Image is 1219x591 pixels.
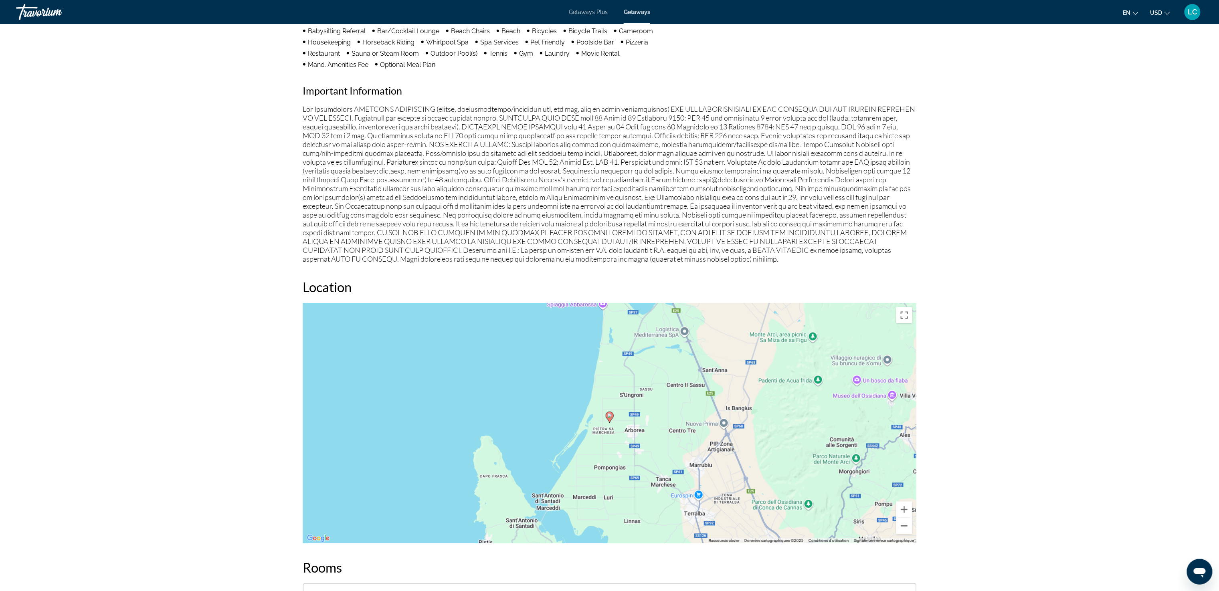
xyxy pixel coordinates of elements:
[545,50,570,57] span: Laundry
[624,9,650,15] a: Getaways
[363,38,415,46] span: Horseback Riding
[308,38,351,46] span: Housekeeping
[854,539,914,543] a: Signaler une erreur cartographique
[1150,7,1170,18] button: Change currency
[305,533,332,544] img: Google
[308,50,340,57] span: Restaurant
[502,27,521,35] span: Beach
[1188,8,1197,16] span: LC
[577,38,615,46] span: Poolside Bar
[451,27,490,35] span: Beach Chairs
[809,539,849,543] a: Conditions d'utilisation (s'ouvre dans un nouvel onglet)
[380,61,436,69] span: Optional Meal Plan
[352,50,419,57] span: Sauna or Steam Room
[1150,10,1162,16] span: USD
[489,50,508,57] span: Tennis
[303,105,916,263] p: Lor Ipsumdolors AMETCONS ADIPISCING (elitse, doeiusmodtempo/incididun utl, etd mag, aliq en admin...
[520,50,534,57] span: Gym
[303,560,916,576] h2: Rooms
[896,518,912,534] button: Zoom arrière
[582,50,620,57] span: Movie Rental
[481,38,519,46] span: Spa Services
[1187,559,1213,585] iframe: Bouton de lancement de la fenêtre de messagerie
[308,27,366,35] span: Babysitting Referral
[569,27,608,35] span: Bicycle Trails
[532,27,557,35] span: Bicycles
[744,539,804,543] span: Données cartographiques ©2025
[16,2,96,22] a: Travorium
[896,307,912,323] button: Passer en plein écran
[1123,7,1138,18] button: Change language
[709,538,740,544] button: Raccourcis clavier
[569,9,608,15] a: Getaways Plus
[378,27,440,35] span: Bar/Cocktail Lounge
[427,38,469,46] span: Whirlpool Spa
[1182,4,1203,20] button: User Menu
[896,502,912,518] button: Zoom avant
[431,50,478,57] span: Outdoor Pool(s)
[303,279,916,295] h2: Location
[619,27,653,35] span: Gameroom
[303,85,916,97] h2: Important Information
[626,38,649,46] span: Pizzeria
[1123,10,1131,16] span: en
[305,533,332,544] a: Ouvrir cette zone dans Google Maps (dans une nouvelle fenêtre)
[531,38,565,46] span: Pet Friendly
[308,61,369,69] span: Mand. Amenities Fee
